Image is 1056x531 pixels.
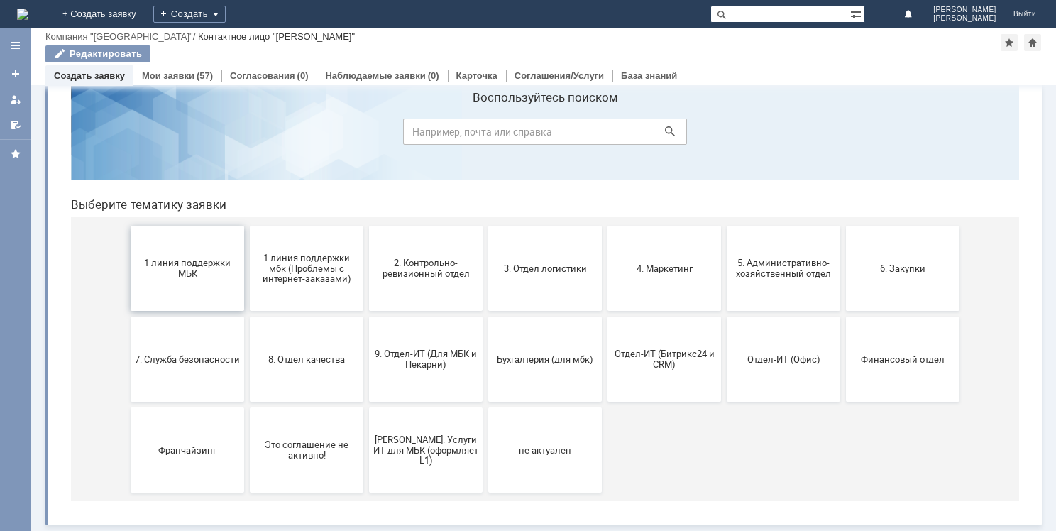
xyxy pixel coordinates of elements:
[297,70,309,81] div: (0)
[314,202,419,224] span: 2. Контрольно-ревизионный отдел
[142,70,194,81] a: Мои заявки
[17,9,28,20] img: logo
[230,70,295,81] a: Согласования
[433,298,538,309] span: Бухгалтерия (для мбк)
[1001,34,1018,51] div: Добавить в избранное
[71,170,185,256] button: 1 линия поддержки МБК
[343,35,627,49] label: Воспользуйтесь поиском
[429,352,542,437] button: не актуален
[75,298,180,309] span: 7. Служба безопасности
[667,261,781,346] button: Отдел-ИТ (Офис)
[190,170,304,256] button: 1 линия поддержки мбк (Проблемы с интернет-заказами)
[45,31,198,42] div: /
[850,6,864,20] span: Расширенный поиск
[194,384,299,405] span: Это соглашение не активно!
[309,352,423,437] button: [PERSON_NAME]. Услуги ИТ для МБК (оформляет L1)
[433,207,538,218] span: 3. Отдел логистики
[153,6,226,23] div: Создать
[309,170,423,256] button: 2. Контрольно-ревизионный отдел
[71,261,185,346] button: 7. Служба безопасности
[194,298,299,309] span: 8. Отдел качества
[933,6,996,14] span: [PERSON_NAME]
[786,170,900,256] button: 6. Закупки
[621,70,677,81] a: База знаний
[314,378,419,410] span: [PERSON_NAME]. Услуги ИТ для МБК (оформляет L1)
[548,170,661,256] button: 4. Маркетинг
[190,352,304,437] button: Это соглашение не активно!
[552,207,657,218] span: 4. Маркетинг
[75,389,180,400] span: Франчайзинг
[309,261,423,346] button: 9. Отдел-ИТ (Для МБК и Пекарни)
[456,70,497,81] a: Карточка
[791,298,896,309] span: Финансовый отдел
[17,9,28,20] a: Перейти на домашнюю страницу
[429,261,542,346] button: Бухгалтерия (для мбк)
[343,63,627,89] input: Например, почта или справка
[933,14,996,23] span: [PERSON_NAME]
[428,70,439,81] div: (0)
[433,389,538,400] span: не актуален
[671,298,776,309] span: Отдел-ИТ (Офис)
[1024,34,1041,51] div: Сделать домашней страницей
[314,293,419,314] span: 9. Отдел-ИТ (Для МБК и Пекарни)
[194,197,299,229] span: 1 линия поддержки мбк (Проблемы с интернет-заказами)
[198,31,355,42] div: Контактное лицо "[PERSON_NAME]"
[197,70,213,81] div: (57)
[4,88,27,111] a: Мои заявки
[667,170,781,256] button: 5. Административно-хозяйственный отдел
[791,207,896,218] span: 6. Закупки
[552,293,657,314] span: Отдел-ИТ (Битрикс24 и CRM)
[429,170,542,256] button: 3. Отдел логистики
[45,31,193,42] a: Компания "[GEOGRAPHIC_DATA]"
[786,261,900,346] button: Финансовый отдел
[671,202,776,224] span: 5. Административно-хозяйственный отдел
[71,352,185,437] button: Франчайзинг
[11,142,959,156] header: Выберите тематику заявки
[75,202,180,224] span: 1 линия поддержки МБК
[515,70,604,81] a: Соглашения/Услуги
[548,261,661,346] button: Отдел-ИТ (Битрикс24 и CRM)
[4,114,27,136] a: Мои согласования
[190,261,304,346] button: 8. Отдел качества
[325,70,425,81] a: Наблюдаемые заявки
[54,70,125,81] a: Создать заявку
[4,62,27,85] a: Создать заявку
